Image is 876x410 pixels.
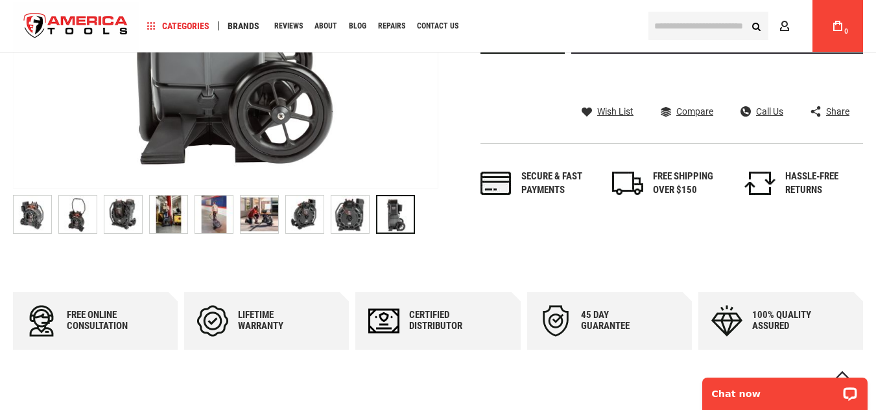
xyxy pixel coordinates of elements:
span: Brands [228,21,259,30]
div: Certified Distributor [409,310,487,332]
span: Repairs [378,22,405,30]
img: RIDGID 63663 SEESNAKE® RM200B REEL (165' / 50M) WITH SELF-LEVELING CAMERA POWERED WITH TRUSENSE® [104,196,142,233]
span: Call Us [756,107,783,116]
div: RIDGID 63663 SEESNAKE® RM200B REEL (165' / 50M) WITH SELF-LEVELING CAMERA POWERED WITH TRUSENSE® [13,188,58,240]
a: Blog [343,17,372,35]
span: Share [826,107,849,116]
a: Categories [141,17,215,35]
a: Brands [222,17,265,35]
div: RIDGID 63663 SEESNAKE® RM200B REEL (165' / 50M) WITH SELF-LEVELING CAMERA POWERED WITH TRUSENSE® [331,188,376,240]
a: store logo [13,2,139,51]
a: About [309,17,343,35]
div: Free online consultation [67,310,145,332]
img: RIDGID 63663 SEESNAKE® RM200B REEL (165' / 50M) WITH SELF-LEVELING CAMERA POWERED WITH TRUSENSE® [195,196,233,233]
span: Blog [349,22,366,30]
div: FREE SHIPPING OVER $150 [653,170,731,198]
div: RIDGID 63663 SEESNAKE® RM200B REEL (165' / 50M) WITH SELF-LEVELING CAMERA POWERED WITH TRUSENSE® [240,188,285,240]
div: Secure & fast payments [521,170,599,198]
div: RIDGID 63663 SEESNAKE® RM200B REEL (165' / 50M) WITH SELF-LEVELING CAMERA POWERED WITH TRUSENSE® [104,188,149,240]
a: Reviews [268,17,309,35]
div: 45 day Guarantee [581,310,659,332]
div: HASSLE-FREE RETURNS [785,170,863,198]
div: Lifetime warranty [238,310,316,332]
div: RIDGID 63663 SEESNAKE® RM200B REEL (165' / 50M) WITH SELF-LEVELING CAMERA POWERED WITH TRUSENSE® [195,188,240,240]
span: Wish List [597,107,633,116]
span: About [314,22,337,30]
div: RIDGID 63663 SEESNAKE® RM200B REEL (165' / 50M) WITH SELF-LEVELING CAMERA POWERED WITH TRUSENSE® [149,188,195,240]
a: Wish List [582,106,633,117]
div: RIDGID 63663 SEESNAKE® RM200B REEL (165' / 50M) WITH SELF-LEVELING CAMERA POWERED WITH TRUSENSE® [58,188,104,240]
img: America Tools [13,2,139,51]
button: Search [744,14,768,38]
iframe: Secure express checkout frame [569,58,866,95]
a: Compare [661,106,713,117]
img: RIDGID 63663 SEESNAKE® RM200B REEL (165' / 50M) WITH SELF-LEVELING CAMERA POWERED WITH TRUSENSE® [150,196,187,233]
img: RIDGID 63663 SEESNAKE® RM200B REEL (165' / 50M) WITH SELF-LEVELING CAMERA POWERED WITH TRUSENSE® [241,196,278,233]
img: shipping [612,172,643,195]
a: Contact Us [411,17,464,35]
a: Repairs [372,17,411,35]
a: Call Us [740,106,783,117]
img: RIDGID 63663 SEESNAKE® RM200B REEL (165' / 50M) WITH SELF-LEVELING CAMERA POWERED WITH TRUSENSE® [14,196,51,233]
div: 100% quality assured [752,310,830,332]
span: Contact Us [417,22,458,30]
img: RIDGID 63663 SEESNAKE® RM200B REEL (165' / 50M) WITH SELF-LEVELING CAMERA POWERED WITH TRUSENSE® [331,196,369,233]
div: RIDGID 63663 SEESNAKE® RM200B REEL (165' / 50M) WITH SELF-LEVELING CAMERA POWERED WITH TRUSENSE® [285,188,331,240]
span: Categories [147,21,209,30]
span: Reviews [274,22,303,30]
img: RIDGID 63663 SEESNAKE® RM200B REEL (165' / 50M) WITH SELF-LEVELING CAMERA POWERED WITH TRUSENSE® [286,196,324,233]
span: 0 [844,28,848,35]
img: RIDGID 63663 SEESNAKE® RM200B REEL (165' / 50M) WITH SELF-LEVELING CAMERA POWERED WITH TRUSENSE® [59,196,97,233]
img: payments [480,172,512,195]
iframe: LiveChat chat widget [694,369,876,410]
img: returns [744,172,775,195]
div: RIDGID 63663 SEESNAKE® RM200B REEL (165' / 50M) WITH SELF-LEVELING CAMERA POWERED WITH TRUSENSE® [376,188,415,240]
span: Compare [676,107,713,116]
